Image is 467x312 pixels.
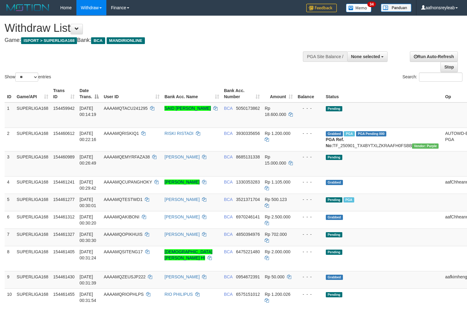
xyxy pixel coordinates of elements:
span: 154461405 [53,249,75,254]
div: - - - [298,130,321,136]
span: Grabbed [326,180,343,185]
td: SUPERLIGA168 [14,102,51,128]
span: [DATE] 00:14:19 [79,106,96,117]
div: - - - [298,214,321,220]
th: Bank Acc. Number: activate to sort column ascending [222,85,263,102]
a: Stop [440,62,458,72]
th: Trans ID: activate to sort column ascending [51,85,77,102]
th: Status [323,85,443,102]
span: MANDIRIONLINE [107,37,145,44]
div: - - - [298,291,321,297]
span: Marked by aafmaleo [344,197,354,202]
span: 154461277 [53,197,75,202]
img: panduan.png [381,4,411,12]
span: Copy 8685131338 to clipboard [236,154,260,159]
span: BCA [224,154,233,159]
span: Copy 3930335656 to clipboard [236,131,260,136]
span: Rp 1.200.026 [265,292,290,297]
span: Copy 5050173862 to clipboard [236,106,260,111]
td: 8 [5,246,14,271]
b: PGA Ref. No: [326,137,344,148]
span: 154461241 [53,180,75,184]
span: [DATE] 00:31:54 [79,292,96,303]
th: Bank Acc. Name: activate to sort column ascending [162,85,221,102]
span: Pending [326,232,342,237]
span: [DATE] 00:30:20 [79,214,96,225]
input: Search: [419,72,462,82]
td: SUPERLIGA168 [14,228,51,246]
span: BCA [91,37,105,44]
a: RIO PHILIPUS [164,292,193,297]
th: Game/API: activate to sort column ascending [14,85,51,102]
span: Pending [326,250,342,255]
span: BCA [224,292,233,297]
th: Amount: activate to sort column ascending [262,85,295,102]
div: - - - [298,274,321,280]
span: 154460989 [53,154,75,159]
button: None selected [347,51,388,62]
img: MOTION_logo.png [5,3,51,12]
span: 154460612 [53,131,75,136]
div: - - - [298,196,321,202]
span: AAAAMQTACU241295 [104,106,148,111]
span: [DATE] 00:26:49 [79,154,96,165]
label: Show entries [5,72,51,82]
span: AAAAMQAKIBONI [104,214,139,219]
td: 1 [5,102,14,128]
span: AAAAMQRIOPHLPS [104,292,144,297]
span: Vendor URL: https://trx4.1velocity.biz [412,143,439,149]
span: ISPORT > SUPERLIGA168 [21,37,77,44]
span: Rp 50.000 [265,274,285,279]
span: 34 [367,2,376,7]
td: 5 [5,194,14,211]
span: AAAAMQSITENG17 [104,249,143,254]
span: Rp 15.000.000 [265,154,286,165]
a: Run Auto-Refresh [410,51,458,62]
span: [DATE] 00:22:16 [79,131,96,142]
td: 4 [5,176,14,194]
td: SUPERLIGA168 [14,271,51,288]
th: ID [5,85,14,102]
td: 3 [5,151,14,176]
span: BCA [224,197,233,202]
span: Rp 702.000 [265,232,287,237]
span: [DATE] 00:31:24 [79,249,96,260]
span: BCA [224,131,233,136]
span: Rp 2.000.000 [265,249,290,254]
span: Grabbed [326,131,343,136]
span: Marked by aafnonsreyleab [344,131,355,136]
span: 154461327 [53,232,75,237]
span: [DATE] 00:31:39 [79,274,96,285]
span: 154459942 [53,106,75,111]
span: Grabbed [326,215,343,220]
td: 7 [5,228,14,246]
th: Balance [295,85,323,102]
span: AAAAMQOPIKHUIS [104,232,142,237]
td: 6 [5,211,14,228]
img: Feedback.jpg [306,4,337,12]
span: Grabbed [326,275,343,280]
a: [PERSON_NAME] [164,274,200,279]
div: - - - [298,179,321,185]
td: SUPERLIGA168 [14,151,51,176]
span: AAAAMQRISKIQ1 [104,131,139,136]
span: [DATE] 00:29:42 [79,180,96,191]
a: [PERSON_NAME] [164,180,200,184]
span: 154461430 [53,274,75,279]
span: 154461312 [53,214,75,219]
td: SUPERLIGA168 [14,194,51,211]
div: PGA Site Balance / [303,51,347,62]
td: SUPERLIGA168 [14,246,51,271]
a: [DEMOGRAPHIC_DATA][PERSON_NAME] HI [164,249,212,260]
span: Pending [326,155,342,160]
div: - - - [298,105,321,111]
span: BCA [224,106,233,111]
span: AAAAMQTESTWD1 [104,197,142,202]
span: PGA Pending [356,131,387,136]
span: Copy 6575151012 to clipboard [236,292,260,297]
h4: Game: Bank: [5,37,305,43]
span: Pending [326,106,342,111]
span: Copy 6475221480 to clipboard [236,249,260,254]
span: Copy 0954672391 to clipboard [236,274,260,279]
span: Pending [326,292,342,297]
